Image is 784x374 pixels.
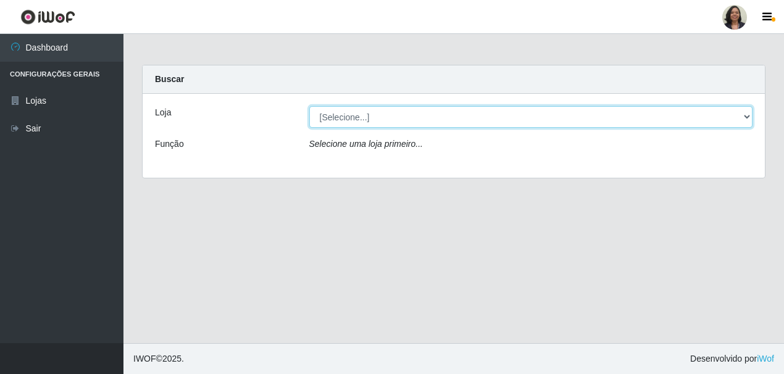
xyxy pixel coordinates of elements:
label: Função [155,138,184,151]
strong: Buscar [155,74,184,84]
a: iWof [757,354,774,364]
span: © 2025 . [133,352,184,365]
span: Desenvolvido por [690,352,774,365]
i: Selecione uma loja primeiro... [309,139,423,149]
span: IWOF [133,354,156,364]
label: Loja [155,106,171,119]
img: CoreUI Logo [20,9,75,25]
